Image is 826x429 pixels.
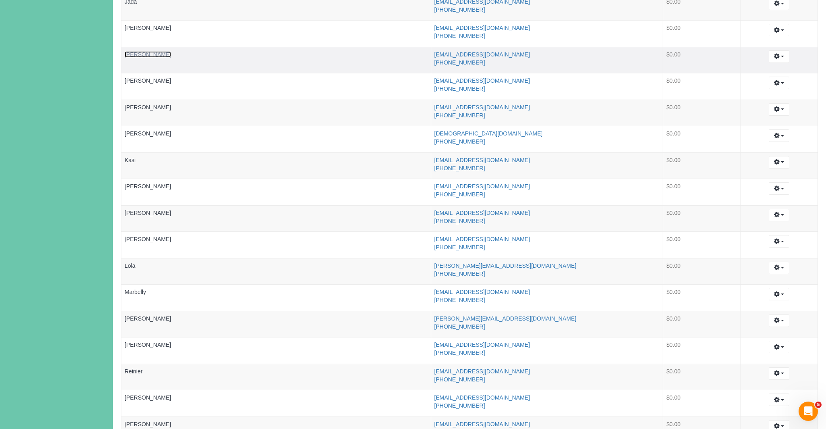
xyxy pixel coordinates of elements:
[125,130,171,137] a: [PERSON_NAME]
[431,73,663,100] td: Contact Info
[125,262,135,269] a: Lola
[125,58,428,60] div: Tags
[434,183,530,190] a: [EMAIL_ADDRESS][DOMAIN_NAME]
[125,243,428,245] div: Tags
[431,311,663,337] td: Contact Info
[121,390,431,417] td: Title
[434,297,485,303] a: [PHONE_NUMBER]
[431,390,663,417] td: Contact Info
[121,285,431,311] td: Title
[125,342,171,348] a: [PERSON_NAME]
[125,104,171,110] a: [PERSON_NAME]
[125,137,428,140] div: Tags
[121,21,431,47] td: Title
[434,77,530,84] a: [EMAIL_ADDRESS][DOMAIN_NAME]
[434,262,576,269] a: [PERSON_NAME][EMAIL_ADDRESS][DOMAIN_NAME]
[815,402,822,408] span: 5
[125,270,428,272] div: Tags
[434,165,485,171] a: [PHONE_NUMBER]
[663,364,740,390] td: Wages
[125,394,171,401] a: [PERSON_NAME]
[434,402,485,409] a: [PHONE_NUMBER]
[663,205,740,232] td: Wages
[121,258,431,285] td: Title
[125,51,171,58] a: [PERSON_NAME]
[663,179,740,206] td: Wages
[125,368,142,375] a: Reinier
[431,47,663,73] td: Contact Info
[434,315,576,322] a: [PERSON_NAME][EMAIL_ADDRESS][DOMAIN_NAME]
[663,285,740,311] td: Wages
[434,244,485,250] a: [PHONE_NUMBER]
[434,104,530,110] a: [EMAIL_ADDRESS][DOMAIN_NAME]
[125,296,428,298] div: Tags
[434,51,530,58] a: [EMAIL_ADDRESS][DOMAIN_NAME]
[431,337,663,364] td: Contact Info
[663,390,740,417] td: Wages
[125,402,428,404] div: Tags
[121,364,431,390] td: Title
[434,289,530,295] a: [EMAIL_ADDRESS][DOMAIN_NAME]
[125,32,428,34] div: Tags
[431,232,663,258] td: Contact Info
[121,179,431,206] td: Title
[434,342,530,348] a: [EMAIL_ADDRESS][DOMAIN_NAME]
[125,315,171,322] a: [PERSON_NAME]
[663,337,740,364] td: Wages
[431,179,663,206] td: Contact Info
[434,157,530,163] a: [EMAIL_ADDRESS][DOMAIN_NAME]
[434,138,485,145] a: [PHONE_NUMBER]
[663,47,740,73] td: Wages
[121,337,431,364] td: Title
[799,402,818,421] iframe: Intercom live chat
[125,210,171,216] a: [PERSON_NAME]
[434,210,530,216] a: [EMAIL_ADDRESS][DOMAIN_NAME]
[434,236,530,242] a: [EMAIL_ADDRESS][DOMAIN_NAME]
[431,100,663,126] td: Contact Info
[431,364,663,390] td: Contact Info
[121,205,431,232] td: Title
[125,375,428,377] div: Tags
[431,205,663,232] td: Contact Info
[125,289,146,295] a: Marbelly
[663,258,740,285] td: Wages
[125,6,428,8] div: Tags
[431,126,663,153] td: Contact Info
[125,85,428,87] div: Tags
[121,311,431,337] td: Title
[434,350,485,356] a: [PHONE_NUMBER]
[121,47,431,73] td: Title
[663,152,740,179] td: Wages
[125,25,171,31] a: [PERSON_NAME]
[121,100,431,126] td: Title
[434,191,485,198] a: [PHONE_NUMBER]
[121,126,431,153] td: Title
[434,218,485,224] a: [PHONE_NUMBER]
[121,232,431,258] td: Title
[125,190,428,192] div: Tags
[125,421,171,427] a: [PERSON_NAME]
[434,421,530,427] a: [EMAIL_ADDRESS][DOMAIN_NAME]
[663,126,740,153] td: Wages
[434,323,485,330] a: [PHONE_NUMBER]
[125,157,136,163] a: Kasi
[125,217,428,219] div: Tags
[434,376,485,383] a: [PHONE_NUMBER]
[125,111,428,113] div: Tags
[125,77,171,84] a: [PERSON_NAME]
[434,59,485,66] a: [PHONE_NUMBER]
[663,232,740,258] td: Wages
[434,25,530,31] a: [EMAIL_ADDRESS][DOMAIN_NAME]
[663,100,740,126] td: Wages
[125,164,428,166] div: Tags
[125,349,428,351] div: Tags
[434,33,485,39] a: [PHONE_NUMBER]
[121,73,431,100] td: Title
[434,271,485,277] a: [PHONE_NUMBER]
[663,311,740,337] td: Wages
[431,152,663,179] td: Contact Info
[434,394,530,401] a: [EMAIL_ADDRESS][DOMAIN_NAME]
[431,285,663,311] td: Contact Info
[663,73,740,100] td: Wages
[663,21,740,47] td: Wages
